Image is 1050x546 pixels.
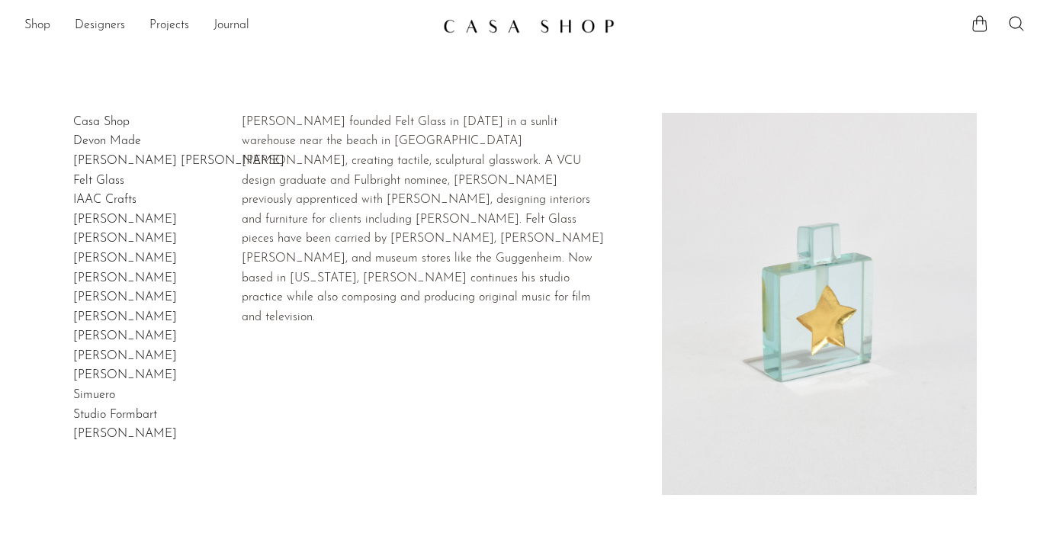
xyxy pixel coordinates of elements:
[73,369,177,381] a: [PERSON_NAME]
[24,13,431,39] ul: NEW HEADER MENU
[73,194,136,206] a: IAAC Crafts
[73,409,157,421] a: Studio Formbart
[73,233,177,245] a: [PERSON_NAME]
[73,252,177,265] a: [PERSON_NAME]
[73,135,141,147] a: Devon Made
[24,16,50,36] a: Shop
[73,155,284,167] a: [PERSON_NAME] [PERSON_NAME]
[73,428,177,440] a: [PERSON_NAME]
[73,175,124,187] a: Felt Glass
[75,16,125,36] a: Designers
[662,113,977,495] img: Felt Glass
[73,214,177,226] a: [PERSON_NAME]
[73,330,177,342] a: [PERSON_NAME]
[242,113,609,328] div: [PERSON_NAME] founded Felt Glass in [DATE] in a sunlit warehouse near the beach in [GEOGRAPHIC_DA...
[149,16,189,36] a: Projects
[214,16,249,36] a: Journal
[73,389,115,401] a: Simuero
[73,116,130,128] a: Casa Shop
[73,291,177,304] a: [PERSON_NAME]
[73,311,177,323] a: [PERSON_NAME]
[73,272,177,284] a: [PERSON_NAME]
[24,13,431,39] nav: Desktop navigation
[73,350,177,362] a: [PERSON_NAME]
